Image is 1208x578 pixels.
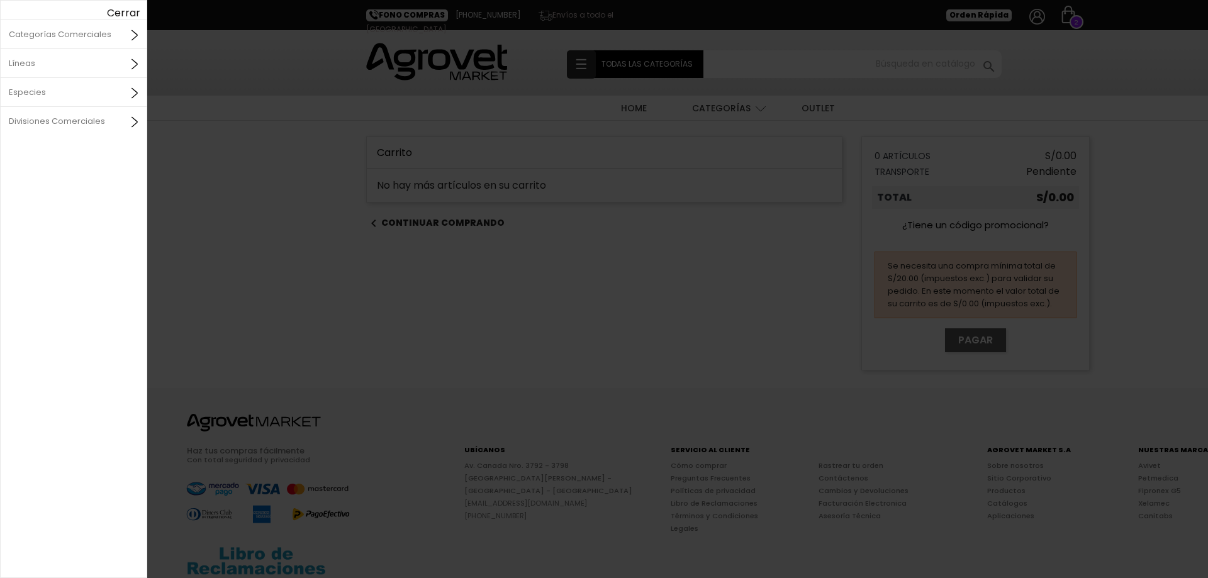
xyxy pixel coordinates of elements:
a: Categorías Comerciales [1,19,147,48]
a: Líneas [1,48,147,77]
span: Categorías Comerciales [9,28,111,40]
span: Divisiones Comerciales [9,115,105,127]
a: Especies [1,77,147,106]
a: Divisiones Comerciales [1,106,147,135]
span: Líneas [9,57,35,69]
div: Cerrar [1,7,140,19]
span: Especies [9,86,46,98]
